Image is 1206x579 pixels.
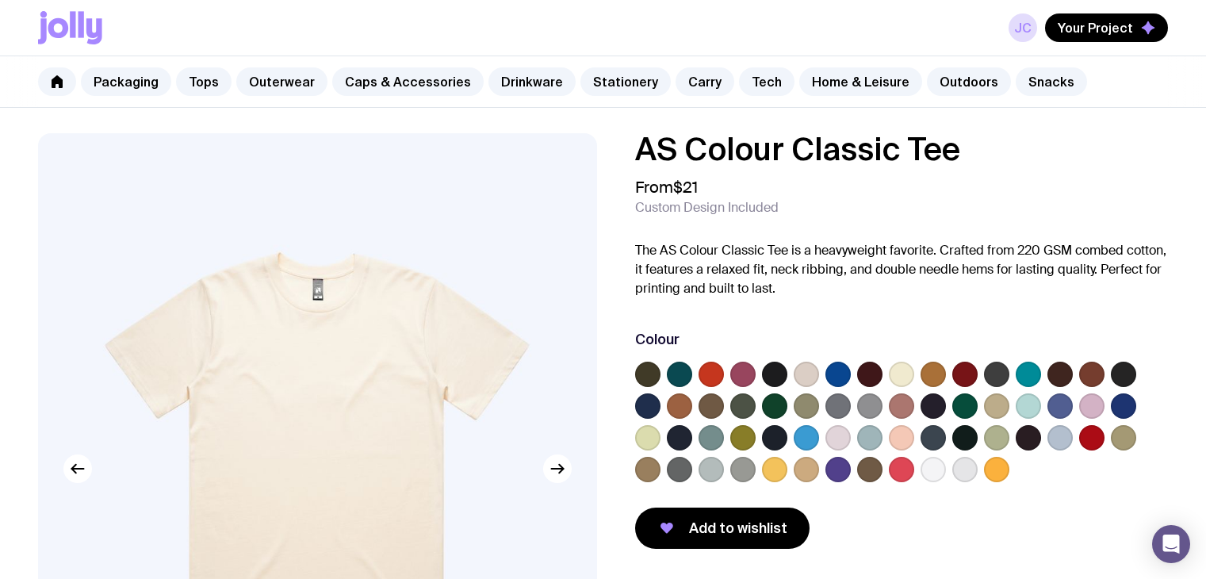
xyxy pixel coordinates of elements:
[689,519,787,538] span: Add to wishlist
[799,67,922,96] a: Home & Leisure
[635,133,1169,165] h1: AS Colour Classic Tee
[176,67,232,96] a: Tops
[635,330,680,349] h3: Colour
[1152,525,1190,563] div: Open Intercom Messenger
[236,67,327,96] a: Outerwear
[1016,67,1087,96] a: Snacks
[673,177,698,197] span: $21
[676,67,734,96] a: Carry
[332,67,484,96] a: Caps & Accessories
[739,67,794,96] a: Tech
[927,67,1011,96] a: Outdoors
[81,67,171,96] a: Packaging
[1009,13,1037,42] a: JC
[488,67,576,96] a: Drinkware
[635,508,810,549] button: Add to wishlist
[635,241,1169,298] p: The AS Colour Classic Tee is a heavyweight favorite. Crafted from 220 GSM combed cotton, it featu...
[635,200,779,216] span: Custom Design Included
[1045,13,1168,42] button: Your Project
[1058,20,1133,36] span: Your Project
[580,67,671,96] a: Stationery
[635,178,698,197] span: From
